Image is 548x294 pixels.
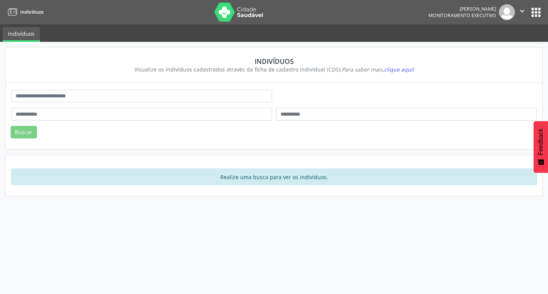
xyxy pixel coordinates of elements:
div: Realize uma busca para ver os indivíduos. [11,168,537,185]
div: Visualize os indivíduos cadastrados através da ficha de cadastro individual (CDS). [16,65,532,73]
span: clique aqui! [384,66,414,73]
i:  [518,7,526,15]
span: Feedback [537,129,544,155]
img: img [499,4,515,20]
div: [PERSON_NAME] [429,6,496,12]
span: Monitoramento Executivo [429,12,496,19]
span: Indivíduos [20,9,44,15]
button:  [515,4,529,20]
button: apps [529,6,543,19]
a: Indivíduos [3,27,40,42]
div: Indivíduos [16,57,532,65]
button: Feedback - Mostrar pesquisa [534,121,548,173]
a: Indivíduos [5,6,44,18]
button: Buscar [11,126,37,139]
i: Para saber mais, [342,66,414,73]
